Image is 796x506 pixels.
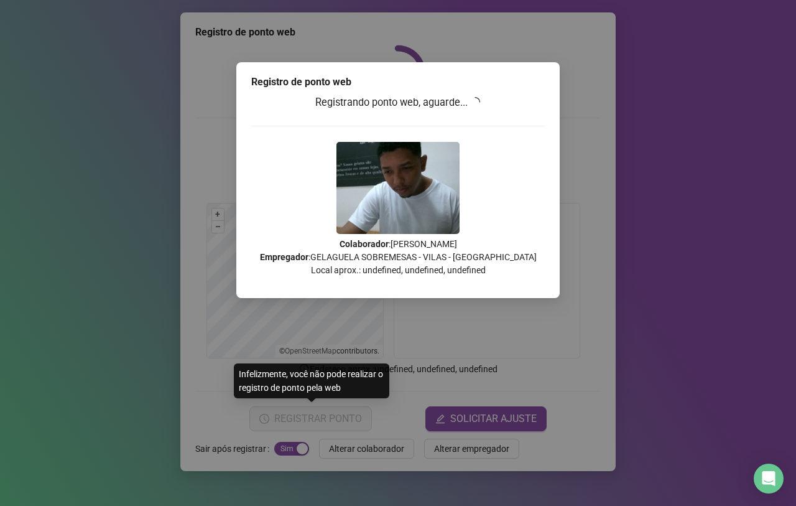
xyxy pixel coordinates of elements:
div: Open Intercom Messenger [754,464,784,494]
div: Infelizmente, você não pode realizar o registro de ponto pela web [234,363,389,398]
h3: Registrando ponto web, aguarde... [251,95,545,111]
strong: Empregador [260,252,308,262]
span: loading [470,97,480,107]
p: : [PERSON_NAME] : GELAGUELA SOBREMESAS - VILAS - [GEOGRAPHIC_DATA] Local aprox.: undefined, undef... [251,238,545,277]
div: Registro de ponto web [251,75,545,90]
img: 2Q== [336,142,460,234]
strong: Colaborador [340,239,389,249]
